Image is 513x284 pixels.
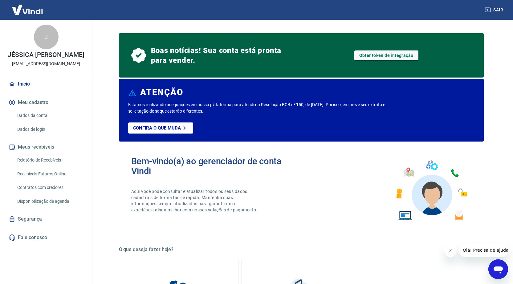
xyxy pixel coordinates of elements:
a: Fale conosco [7,231,85,244]
span: Boas notícias! Sua conta está pronta para vender. [151,46,284,65]
a: Recebíveis Futuros Online [15,168,85,180]
h5: O que deseja fazer hoje? [119,246,484,253]
a: Disponibilização de agenda [15,195,85,208]
span: Olá! Precisa de ajuda? [4,4,52,9]
h2: Bem-vindo(a) ao gerenciador de conta Vindi [131,156,301,176]
button: Meu cadastro [7,96,85,109]
p: Aqui você pode consultar e atualizar todos os seus dados cadastrais de forma fácil e rápida. Mant... [131,188,259,213]
a: Dados da conta [15,109,85,122]
p: [EMAIL_ADDRESS][DOMAIN_NAME] [12,61,80,67]
a: Segurança [7,212,85,226]
button: Sair [483,4,506,16]
a: Dados de login [15,123,85,136]
p: Estamos realizando adequações em nossa plataforma para atender a Resolução BCB nº 150, de [DATE].... [128,102,405,114]
a: Relatório de Recebíveis [15,154,85,166]
div: J [34,25,59,49]
img: Imagem de um avatar masculino com diversos icones exemplificando as funcionalidades do gerenciado... [391,156,471,224]
a: Contratos com credores [15,181,85,194]
iframe: Mensagem da empresa [459,243,508,257]
a: Obter token de integração [354,50,418,60]
a: Confira o que muda [128,122,193,134]
h6: ATENÇÃO [140,89,183,95]
a: Início [7,77,85,91]
iframe: Botão para abrir a janela de mensagens [488,259,508,279]
p: JÉSSICA [PERSON_NAME] [8,52,84,58]
img: Vindi [7,0,47,19]
p: Confira o que muda [133,125,181,131]
button: Meus recebíveis [7,140,85,154]
iframe: Fechar mensagem [444,245,457,257]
